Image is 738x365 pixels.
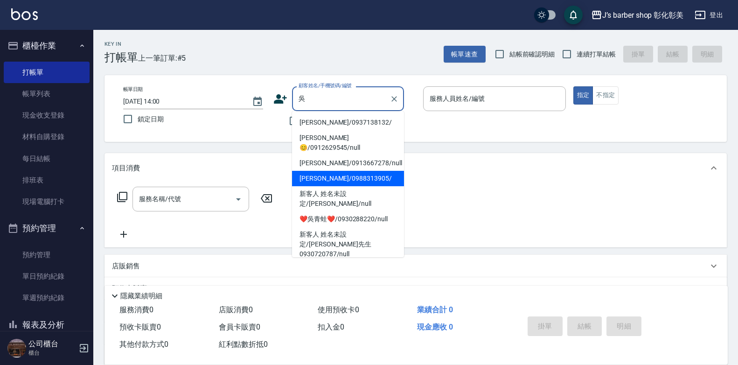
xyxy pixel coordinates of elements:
[104,153,727,183] div: 項目消費
[138,52,186,64] span: 上一筆訂單:#5
[292,115,404,130] li: [PERSON_NAME]/0937138132/
[219,305,253,314] span: 店販消費 0
[292,171,404,186] li: [PERSON_NAME]/0988313905/
[119,305,153,314] span: 服務消費 0
[4,169,90,191] a: 排班表
[318,323,344,331] span: 扣入金 0
[104,41,138,47] h2: Key In
[4,83,90,105] a: 帳單列表
[4,191,90,212] a: 現場電腦打卡
[292,186,404,211] li: 新客人 姓名未設定/[PERSON_NAME]/null
[104,51,138,64] h3: 打帳單
[4,105,90,126] a: 現金收支登錄
[231,192,246,207] button: Open
[417,323,453,331] span: 現金應收 0
[299,82,352,89] label: 顧客姓名/手機號碼/編號
[564,6,583,24] button: save
[292,211,404,227] li: ❤️吳青蛙❤️/0930288220/null
[4,34,90,58] button: 櫃檯作業
[509,49,555,59] span: 結帳前確認明細
[318,305,359,314] span: 使用預收卡 0
[4,62,90,83] a: 打帳單
[112,163,140,173] p: 項目消費
[292,155,404,171] li: [PERSON_NAME]/0913667278/null
[602,9,683,21] div: J’s barber shop 彰化彰美
[4,216,90,240] button: 預約管理
[691,7,727,24] button: 登出
[123,86,143,93] label: 帳單日期
[119,340,168,349] span: 其他付款方式 0
[4,313,90,337] button: 報表及分析
[28,339,76,349] h5: 公司櫃台
[4,287,90,309] a: 單週預約紀錄
[119,323,161,331] span: 預收卡販賣 0
[11,8,38,20] img: Logo
[246,91,269,113] button: Choose date, selected date is 2025-08-15
[112,284,147,294] p: 預收卡販賣
[388,92,401,105] button: Clear
[573,86,593,105] button: 指定
[4,244,90,266] a: 預約管理
[219,340,268,349] span: 紅利點數折抵 0
[7,339,26,358] img: Person
[138,114,164,124] span: 鎖定日期
[123,94,243,109] input: YYYY/MM/DD hh:mm
[292,227,404,262] li: 新客人 姓名未設定/[PERSON_NAME]先生0930720787/null
[4,126,90,147] a: 材料自購登錄
[4,266,90,287] a: 單日預約紀錄
[219,323,260,331] span: 會員卡販賣 0
[592,86,619,105] button: 不指定
[292,130,404,155] li: [PERSON_NAME]😊/0912629545/null
[587,6,687,25] button: J’s barber shop 彰化彰美
[28,349,76,357] p: 櫃台
[417,305,453,314] span: 業績合計 0
[104,277,727,300] div: 預收卡販賣
[104,255,727,277] div: 店販銷售
[120,291,162,301] p: 隱藏業績明細
[577,49,616,59] span: 連續打單結帳
[112,261,140,271] p: 店販銷售
[4,148,90,169] a: 每日結帳
[444,46,486,63] button: 帳單速查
